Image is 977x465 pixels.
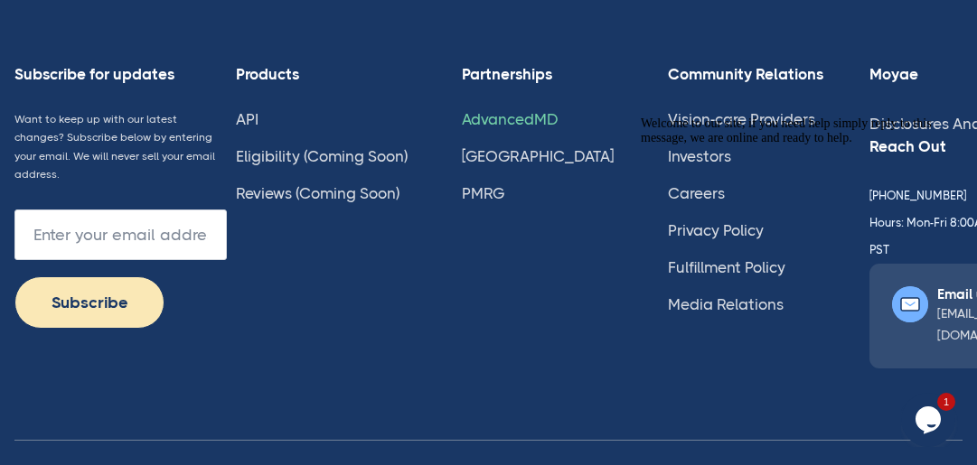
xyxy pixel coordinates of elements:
input: Subscribe [14,276,164,329]
div: Welcome to our site, if you need help simply reply to this message, we are online and ready to help. [7,7,333,36]
input: Enter your email address [14,209,227,260]
a: Eligibility (Coming Soon) [236,147,408,165]
a: Reviews (Coming Soon) [236,184,399,202]
span: Welcome to our site, if you need help simply reply to this message, we are online and ready to help. [7,7,298,35]
a: PMRG [462,184,504,202]
div: Community Relations [668,65,824,83]
div: Partnerships [462,65,623,83]
p: Want to keep up with our latest changes? Subscribe below by entering your email. We will never se... [14,110,227,184]
iframe: chat widget [901,393,959,447]
a: API [236,110,258,128]
a: AdvancedMD [462,110,559,128]
div: Subscribe for updates [14,65,227,83]
iframe: chat widget [634,109,959,384]
a: [GEOGRAPHIC_DATA] [462,147,614,165]
div: Products [236,65,417,83]
form: Footer Newsletter Form [14,209,227,329]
